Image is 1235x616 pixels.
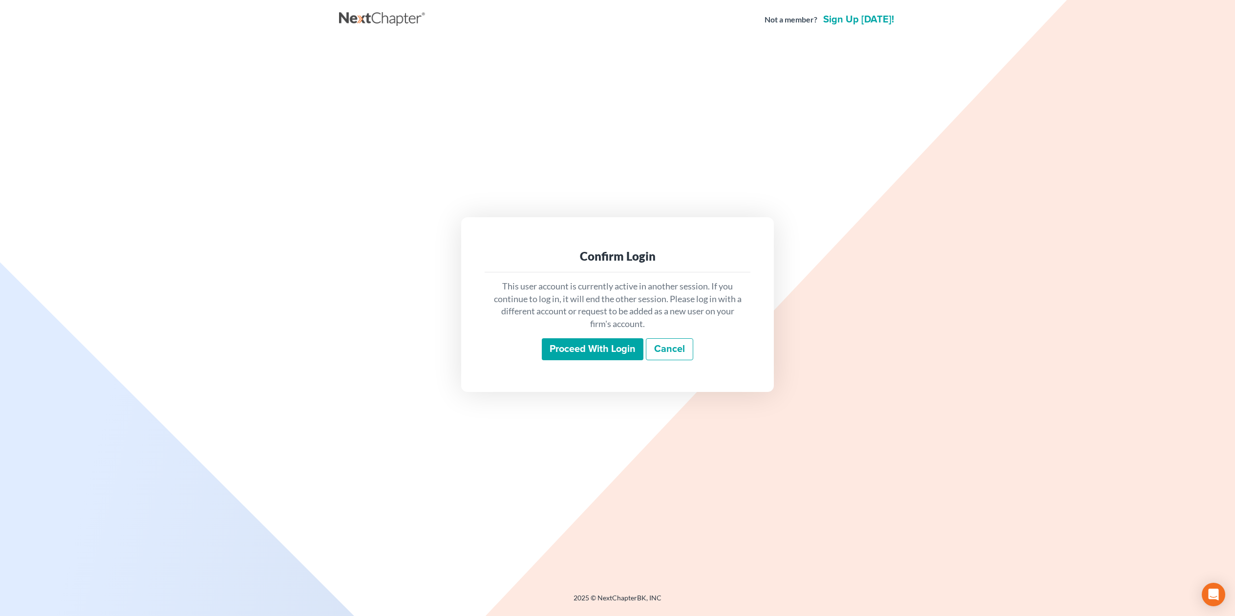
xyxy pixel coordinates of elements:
[1202,583,1225,606] div: Open Intercom Messenger
[821,15,896,24] a: Sign up [DATE]!
[492,280,743,330] p: This user account is currently active in another session. If you continue to log in, it will end ...
[646,338,693,361] a: Cancel
[492,248,743,264] div: Confirm Login
[765,14,817,25] strong: Not a member?
[339,593,896,611] div: 2025 © NextChapterBK, INC
[542,338,643,361] input: Proceed with login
